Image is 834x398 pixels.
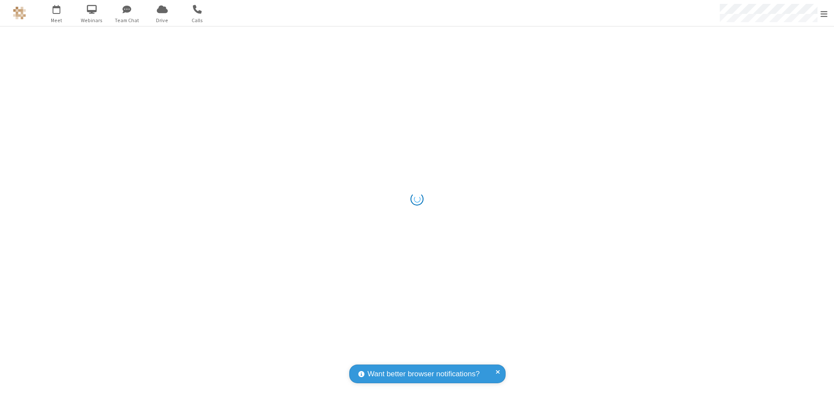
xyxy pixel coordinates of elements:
[13,7,26,20] img: QA Selenium DO NOT DELETE OR CHANGE
[40,17,73,24] span: Meet
[146,17,179,24] span: Drive
[181,17,214,24] span: Calls
[76,17,108,24] span: Webinars
[111,17,143,24] span: Team Chat
[367,368,480,380] span: Want better browser notifications?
